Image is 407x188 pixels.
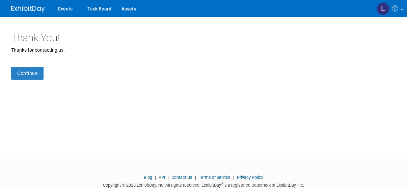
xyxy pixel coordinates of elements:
[144,175,152,180] a: Blog
[237,175,263,180] a: Privacy Policy
[153,175,158,180] span: |
[159,175,165,180] a: API
[199,175,230,180] a: Terms of Service
[11,6,45,12] img: ExhibitDay
[377,2,389,15] img: Lauren Adams
[171,175,192,180] a: Contact Us
[221,182,223,186] sup: ®
[11,47,396,53] div: Thanks for contacting us.
[232,175,236,180] span: |
[166,175,170,180] span: |
[11,67,44,80] a: Continue
[11,32,396,43] h2: Thank You!
[193,175,198,180] span: |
